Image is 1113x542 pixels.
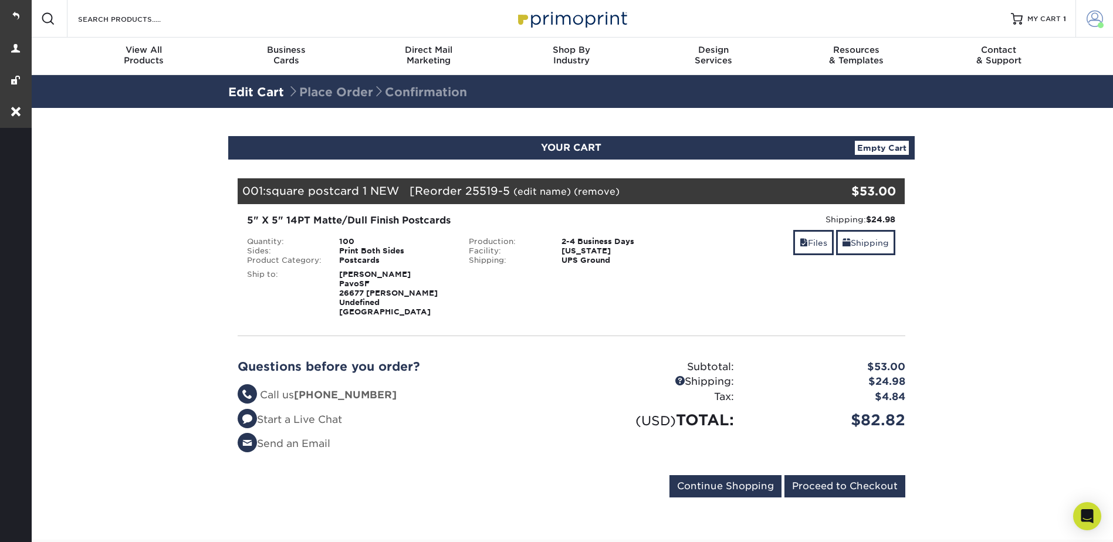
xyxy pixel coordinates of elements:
[571,409,743,431] div: TOTAL:
[843,238,851,248] span: shipping
[928,45,1070,66] div: & Support
[635,413,676,428] small: (USD)
[238,414,342,425] a: Start a Live Chat
[238,388,563,403] li: Call us
[500,38,642,75] a: Shop ByIndustry
[357,45,500,66] div: Marketing
[247,214,674,228] div: 5" X 5" 14PT Matte/Dull Finish Postcards
[215,45,357,66] div: Cards
[460,237,553,246] div: Production:
[794,182,897,200] div: $53.00
[642,38,785,75] a: DesignServices
[330,237,460,246] div: 100
[238,246,331,256] div: Sides:
[228,85,284,99] a: Edit Cart
[357,38,500,75] a: Direct MailMarketing
[1073,502,1101,530] div: Open Intercom Messenger
[238,438,330,449] a: Send an Email
[238,360,563,374] h2: Questions before you order?
[500,45,642,55] span: Shop By
[460,246,553,256] div: Facility:
[553,256,682,265] div: UPS Ground
[500,45,642,66] div: Industry
[866,215,895,224] strong: $24.98
[669,475,782,497] input: Continue Shopping
[73,45,215,55] span: View All
[238,256,331,265] div: Product Category:
[571,389,743,405] div: Tax:
[574,186,620,197] a: (remove)
[553,246,682,256] div: [US_STATE]
[513,186,571,197] a: (edit name)
[691,214,896,225] div: Shipping:
[642,45,785,55] span: Design
[238,178,794,204] div: 001:
[642,45,785,66] div: Services
[73,38,215,75] a: View AllProducts
[294,389,397,401] strong: [PHONE_NUMBER]
[330,256,460,265] div: Postcards
[287,85,467,99] span: Place Order Confirmation
[460,256,553,265] div: Shipping:
[541,142,601,153] span: YOUR CART
[238,237,331,246] div: Quantity:
[785,45,928,55] span: Resources
[571,374,743,389] div: Shipping:
[785,38,928,75] a: Resources& Templates
[836,230,895,255] a: Shipping
[571,360,743,375] div: Subtotal:
[928,38,1070,75] a: Contact& Support
[743,374,914,389] div: $24.98
[785,45,928,66] div: & Templates
[553,237,682,246] div: 2-4 Business Days
[743,389,914,405] div: $4.84
[800,238,808,248] span: files
[855,141,909,155] a: Empty Cart
[266,184,510,197] span: square postcard 1 NEW [Reorder 25519-5
[339,270,438,316] strong: [PERSON_NAME] PavoSF 26677 [PERSON_NAME] Undefined [GEOGRAPHIC_DATA]
[238,270,331,317] div: Ship to:
[513,6,630,31] img: Primoprint
[357,45,500,55] span: Direct Mail
[73,45,215,66] div: Products
[330,246,460,256] div: Print Both Sides
[784,475,905,497] input: Proceed to Checkout
[1063,15,1066,23] span: 1
[793,230,834,255] a: Files
[928,45,1070,55] span: Contact
[3,506,100,538] iframe: Google Customer Reviews
[77,12,191,26] input: SEARCH PRODUCTS.....
[215,38,357,75] a: BusinessCards
[215,45,357,55] span: Business
[743,360,914,375] div: $53.00
[1027,14,1061,24] span: MY CART
[743,409,914,431] div: $82.82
